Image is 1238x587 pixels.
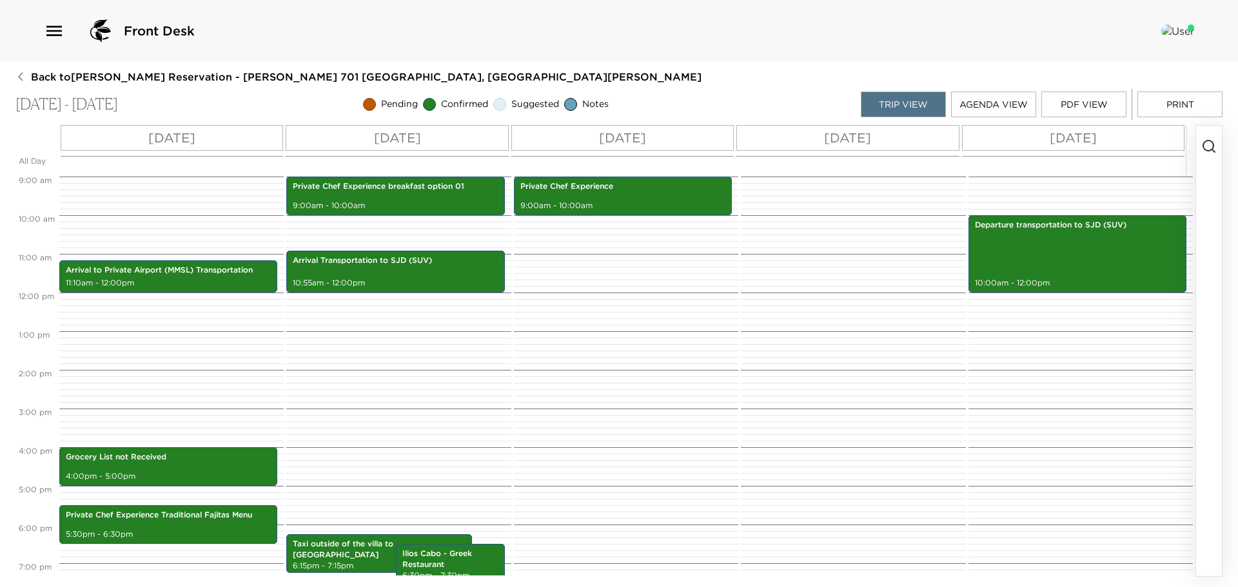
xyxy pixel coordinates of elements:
[59,505,277,544] div: Private Chef Experience Traditional Fajitas Menu5:30pm - 6:30pm
[293,278,498,289] p: 10:55am - 12:00pm
[66,265,271,276] p: Arrival to Private Airport (MMSL) Transportation
[968,215,1186,293] div: Departure transportation to SJD (SUV)10:00am - 12:00pm
[861,91,946,117] button: Trip View
[514,177,732,215] div: Private Chef Experience9:00am - 10:00am
[66,452,271,463] p: Grocery List not Received
[511,125,734,151] button: [DATE]
[15,485,55,494] span: 5:00 PM
[441,98,488,111] span: Confirmed
[1050,128,1097,148] p: [DATE]
[520,181,725,192] p: Private Chef Experience
[293,539,466,561] p: Taxi outside of the villa to [GEOGRAPHIC_DATA]
[824,128,871,148] p: [DATE]
[15,253,55,262] span: 11:00 AM
[975,220,1180,231] p: Departure transportation to SJD (SUV)
[293,181,498,192] p: Private Chef Experience breakfast option 01
[66,278,271,289] p: 11:10am - 12:00pm
[511,98,559,111] span: Suggested
[15,446,55,456] span: 4:00 PM
[15,175,55,185] span: 9:00 AM
[396,544,505,582] div: Ilios Cabo - Greek Restaurant6:30pm - 7:30pm
[736,125,959,151] button: [DATE]
[15,291,57,301] span: 12:00 PM
[19,156,56,167] p: All Day
[520,200,725,211] p: 9:00am - 10:00am
[1137,91,1223,117] button: Print
[293,255,498,266] p: Arrival Transportation to SJD (SUV)
[1161,24,1194,37] img: User
[286,177,504,215] div: Private Chef Experience breakfast option 019:00am - 10:00am
[15,70,702,84] button: Back to[PERSON_NAME] Reservation - [PERSON_NAME] 701 [GEOGRAPHIC_DATA], [GEOGRAPHIC_DATA][PERSON_...
[286,251,504,293] div: Arrival Transportation to SJD (SUV)10:55am - 12:00pm
[374,128,421,148] p: [DATE]
[402,570,498,581] p: 6:30pm - 7:30pm
[402,548,498,570] p: Ilios Cabo - Greek Restaurant
[66,471,271,482] p: 4:00pm - 5:00pm
[15,214,58,224] span: 10:00 AM
[599,128,646,148] p: [DATE]
[59,260,277,293] div: Arrival to Private Airport (MMSL) Transportation11:10am - 12:00pm
[85,15,116,46] img: logo
[286,534,472,573] div: Taxi outside of the villa to [GEOGRAPHIC_DATA]6:15pm - 7:15pm
[962,125,1184,151] button: [DATE]
[15,562,55,572] span: 7:00 PM
[15,369,55,378] span: 2:00 PM
[31,70,702,84] span: Back to [PERSON_NAME] Reservation - [PERSON_NAME] 701 [GEOGRAPHIC_DATA], [GEOGRAPHIC_DATA][PERSON...
[15,95,118,114] p: [DATE] - [DATE]
[124,22,195,40] span: Front Desk
[61,125,283,151] button: [DATE]
[951,91,1036,117] button: Agenda View
[66,510,271,521] p: Private Chef Experience Traditional Fajitas Menu
[293,561,466,572] p: 6:15pm - 7:15pm
[59,447,277,486] div: Grocery List not Received4:00pm - 5:00pm
[66,529,271,540] p: 5:30pm - 6:30pm
[15,407,55,417] span: 3:00 PM
[15,523,55,533] span: 6:00 PM
[975,278,1180,289] p: 10:00am - 12:00pm
[582,98,609,111] span: Notes
[148,128,195,148] p: [DATE]
[381,98,418,111] span: Pending
[286,125,508,151] button: [DATE]
[15,330,53,340] span: 1:00 PM
[1041,91,1126,117] button: PDF View
[293,200,498,211] p: 9:00am - 10:00am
